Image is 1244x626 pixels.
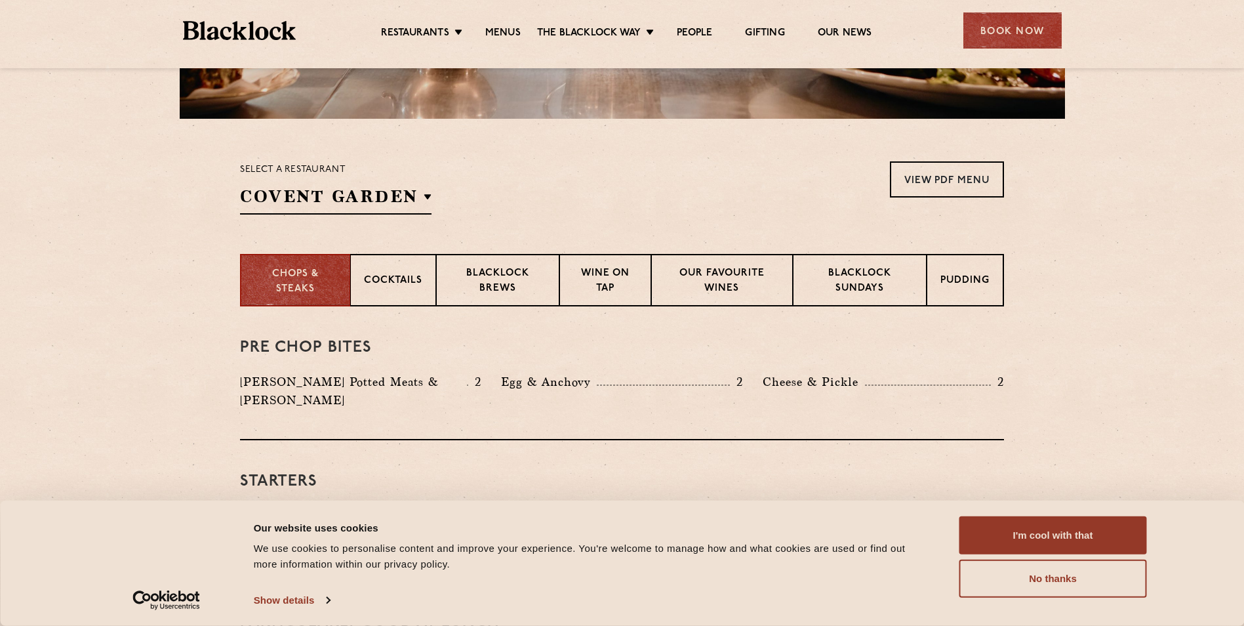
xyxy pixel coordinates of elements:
[959,560,1147,598] button: No thanks
[468,373,481,390] p: 2
[963,12,1062,49] div: Book Now
[890,161,1004,198] a: View PDF Menu
[364,274,422,290] p: Cocktails
[763,373,865,391] p: Cheese & Pickle
[254,520,930,535] div: Our website uses cookies
[573,266,637,297] p: Wine on Tap
[183,21,296,40] img: BL_Textured_Logo-footer-cropped.svg
[730,373,743,390] p: 2
[109,591,224,610] a: Usercentrics Cookiebot - opens in a new window
[485,27,521,41] a: Menus
[959,516,1147,554] button: I'm cool with that
[818,27,872,41] a: Our News
[501,373,597,391] p: Egg & Anchovy
[240,161,431,178] p: Select a restaurant
[240,373,467,409] p: [PERSON_NAME] Potted Meats & [PERSON_NAME]
[665,266,778,297] p: Our favourite wines
[807,266,913,297] p: Blacklock Sundays
[991,373,1004,390] p: 2
[240,339,1004,356] h3: Pre Chop Bites
[254,267,336,297] p: Chops & Steaks
[940,274,990,290] p: Pudding
[254,541,930,572] div: We use cookies to personalise content and improve your experience. You're welcome to manage how a...
[240,185,431,215] h2: Covent Garden
[537,27,641,41] a: The Blacklock Way
[240,473,1004,490] h3: Starters
[450,266,546,297] p: Blacklock Brews
[254,591,330,610] a: Show details
[381,27,449,41] a: Restaurants
[677,27,712,41] a: People
[745,27,784,41] a: Gifting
